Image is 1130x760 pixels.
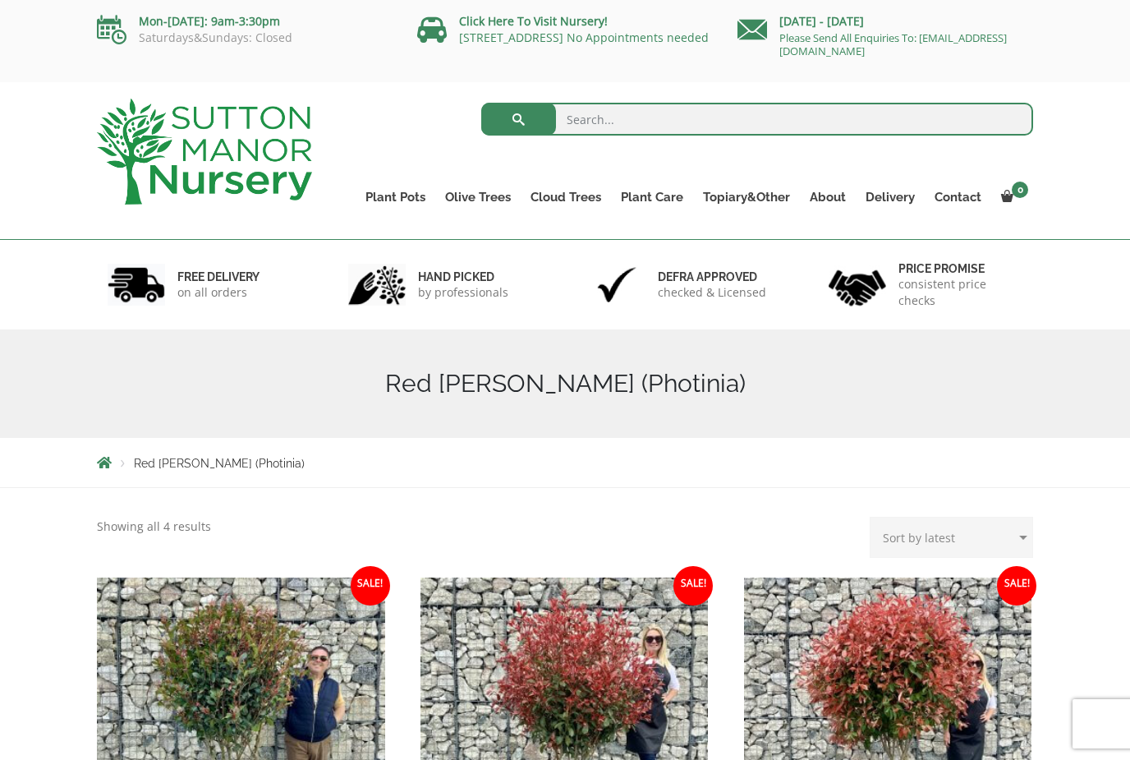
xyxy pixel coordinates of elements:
[658,269,766,284] h6: Defra approved
[737,12,1033,31] p: [DATE] - [DATE]
[588,264,645,306] img: 3.jpg
[481,103,1034,136] input: Search...
[673,566,713,606] span: Sale!
[1012,182,1028,198] span: 0
[134,457,305,470] span: Red [PERSON_NAME] (Photinia)
[97,369,1033,398] h1: Red [PERSON_NAME] (Photinia)
[97,456,1033,469] nav: Breadcrumbs
[177,284,260,301] p: on all orders
[800,186,856,209] a: About
[658,284,766,301] p: checked & Licensed
[870,517,1033,558] select: Shop order
[611,186,693,209] a: Plant Care
[898,276,1023,309] p: consistent price checks
[97,31,393,44] p: Saturdays&Sundays: Closed
[459,13,608,29] a: Click Here To Visit Nursery!
[925,186,991,209] a: Contact
[97,99,312,205] img: logo
[418,284,508,301] p: by professionals
[997,566,1036,606] span: Sale!
[693,186,800,209] a: Topiary&Other
[521,186,611,209] a: Cloud Trees
[351,566,390,606] span: Sale!
[356,186,435,209] a: Plant Pots
[459,30,709,45] a: [STREET_ADDRESS] No Appointments needed
[991,186,1033,209] a: 0
[97,12,393,31] p: Mon-[DATE]: 9am-3:30pm
[348,264,406,306] img: 2.jpg
[177,269,260,284] h6: FREE DELIVERY
[418,269,508,284] h6: hand picked
[97,517,211,537] p: Showing all 4 results
[898,261,1023,276] h6: Price promise
[779,30,1007,58] a: Please Send All Enquiries To: [EMAIL_ADDRESS][DOMAIN_NAME]
[435,186,521,209] a: Olive Trees
[829,260,886,310] img: 4.jpg
[856,186,925,209] a: Delivery
[108,264,165,306] img: 1.jpg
